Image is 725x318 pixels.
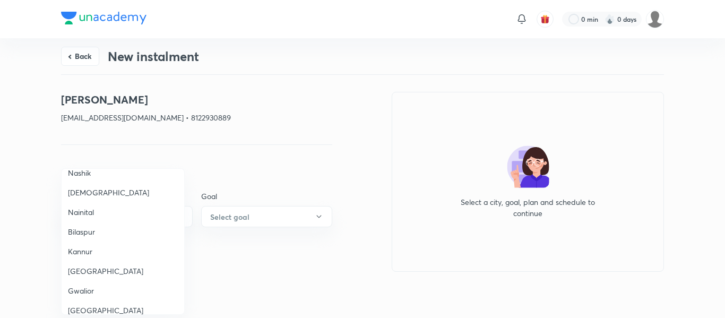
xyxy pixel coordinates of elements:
[68,265,178,277] span: [GEOGRAPHIC_DATA]
[68,187,178,198] span: [DEMOGRAPHIC_DATA]
[68,207,178,218] span: Nainital
[68,167,178,178] span: Nashik
[68,305,178,316] span: [GEOGRAPHIC_DATA]
[68,285,178,296] span: Gwalior
[68,246,178,257] span: Kannur
[68,226,178,237] span: Bilaspur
